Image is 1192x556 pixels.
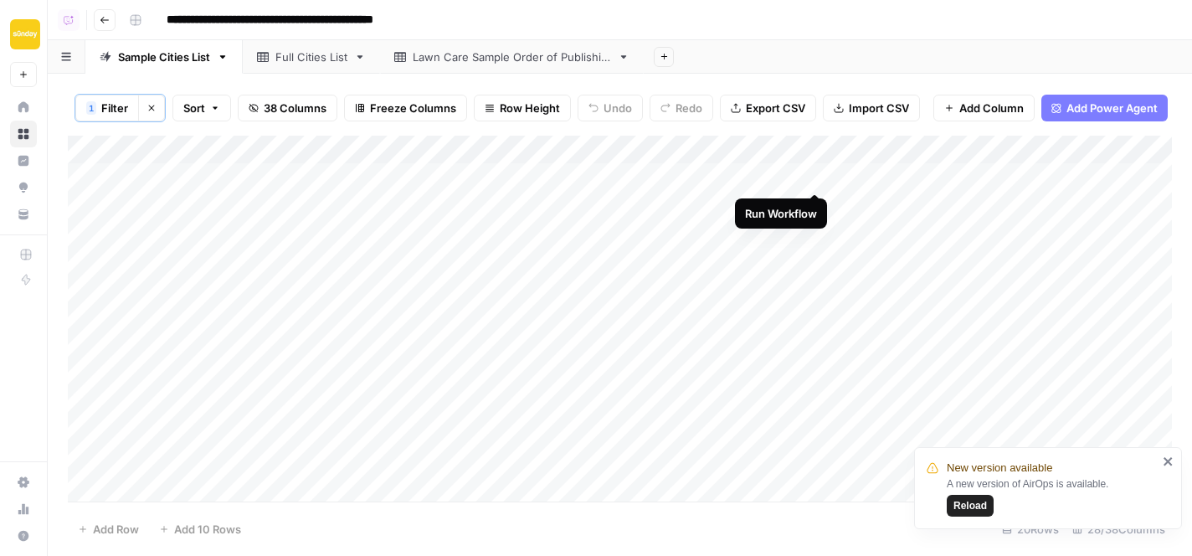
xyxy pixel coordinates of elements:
[183,100,205,116] span: Sort
[10,469,37,496] a: Settings
[746,100,805,116] span: Export CSV
[264,100,326,116] span: 38 Columns
[953,498,987,513] span: Reload
[68,516,149,543] button: Add Row
[10,13,37,55] button: Workspace: Sunday Lawn Care
[89,101,94,115] span: 1
[720,95,816,121] button: Export CSV
[947,495,994,517] button: Reload
[101,100,128,116] span: Filter
[413,49,611,65] div: Lawn Care Sample Order of Publishing
[10,174,37,201] a: Opportunities
[75,95,138,121] button: 1Filter
[370,100,456,116] span: Freeze Columns
[745,205,817,222] div: Run Workflow
[85,40,243,74] a: Sample Cities List
[947,460,1052,476] span: New version available
[995,516,1066,543] div: 20 Rows
[238,95,337,121] button: 38 Columns
[849,100,909,116] span: Import CSV
[650,95,713,121] button: Redo
[1066,100,1158,116] span: Add Power Agent
[149,516,251,543] button: Add 10 Rows
[172,95,231,121] button: Sort
[86,101,96,115] div: 1
[10,147,37,174] a: Insights
[243,40,380,74] a: Full Cities List
[118,49,210,65] div: Sample Cities List
[1066,516,1172,543] div: 28/38 Columns
[10,94,37,121] a: Home
[604,100,632,116] span: Undo
[10,201,37,228] a: Your Data
[10,523,37,549] button: Help + Support
[10,121,37,147] a: Browse
[10,496,37,523] a: Usage
[344,95,467,121] button: Freeze Columns
[947,476,1158,517] div: A new version of AirOps is available.
[1163,455,1174,468] button: close
[474,95,571,121] button: Row Height
[174,521,241,538] span: Add 10 Rows
[500,100,560,116] span: Row Height
[823,95,920,121] button: Import CSV
[380,40,644,74] a: Lawn Care Sample Order of Publishing
[93,521,139,538] span: Add Row
[1041,95,1168,121] button: Add Power Agent
[959,100,1024,116] span: Add Column
[933,95,1035,121] button: Add Column
[676,100,702,116] span: Redo
[10,19,40,49] img: Sunday Lawn Care Logo
[578,95,643,121] button: Undo
[275,49,347,65] div: Full Cities List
